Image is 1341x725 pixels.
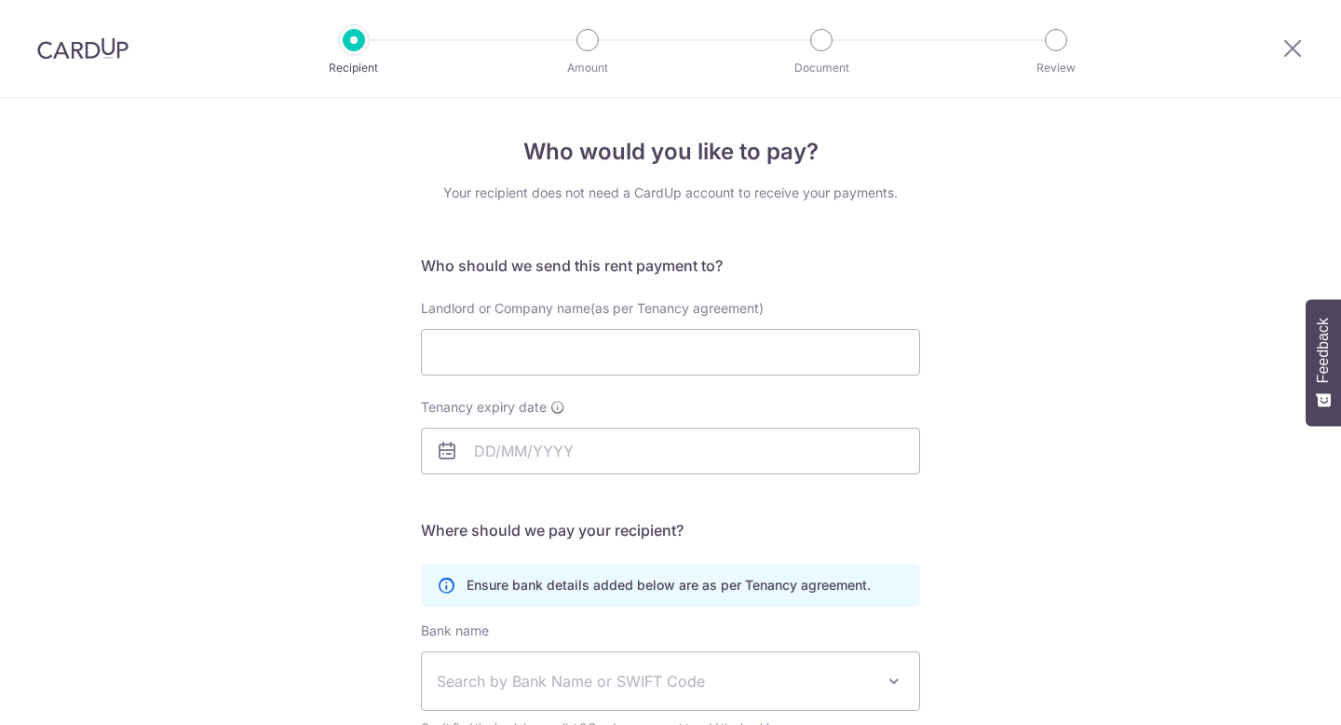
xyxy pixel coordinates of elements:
[421,622,489,640] label: Bank name
[37,37,129,60] img: CardUp
[1306,299,1341,426] button: Feedback - Show survey
[421,519,920,541] h5: Where should we pay your recipient?
[421,254,920,277] h5: Who should we send this rent payment to?
[437,670,874,692] span: Search by Bank Name or SWIFT Code
[987,59,1125,77] p: Review
[1315,318,1332,383] span: Feedback
[421,135,920,169] h4: Who would you like to pay?
[752,59,890,77] p: Document
[519,59,657,77] p: Amount
[421,428,920,474] input: DD/MM/YYYY
[1221,669,1322,716] iframe: Opens a widget where you can find more information
[285,59,423,77] p: Recipient
[421,398,547,417] span: Tenancy expiry date
[421,300,764,316] span: Landlord or Company name(as per Tenancy agreement)
[421,184,920,202] div: Your recipient does not need a CardUp account to receive your payments.
[467,576,871,595] p: Ensure bank details added below are as per Tenancy agreement.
